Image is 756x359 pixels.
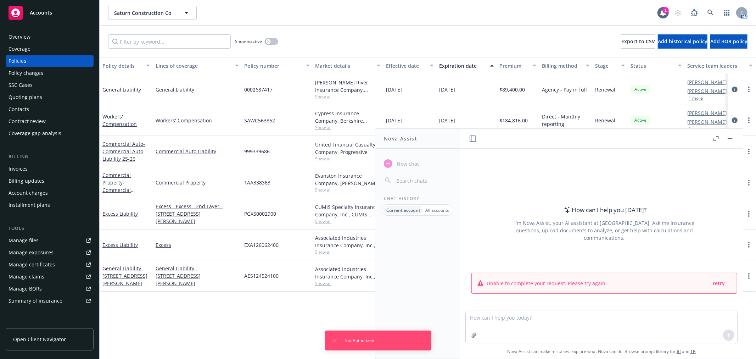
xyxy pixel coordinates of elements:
[687,78,727,86] a: [PERSON_NAME]
[9,116,46,127] div: Contract review
[6,67,94,79] a: Policy changes
[6,247,94,258] a: Manage exposures
[499,62,528,70] div: Premium
[244,241,279,249] span: EXA126062400
[6,153,94,160] div: Billing
[690,348,696,354] a: TR
[9,163,28,175] div: Invoices
[9,247,54,258] div: Manage exposures
[595,117,615,124] span: Renewal
[241,57,312,74] button: Policy number
[6,235,94,246] a: Manage files
[658,34,707,49] button: Add historical policy
[9,259,55,270] div: Manage certificates
[244,62,302,70] div: Policy number
[315,265,380,280] div: Associated Industries Insurance Company, Inc., AmTrust Financial Services, CRC Group
[671,6,685,20] a: Start snowing
[315,234,380,249] div: Associated Industries Insurance Company, Inc., AmTrust Financial Services, CRC Group
[386,117,402,124] span: [DATE]
[9,55,26,67] div: Policies
[108,34,231,49] input: Filter by keyword...
[9,67,43,79] div: Policy changes
[9,235,39,246] div: Manage files
[315,94,380,100] span: Show all
[102,179,135,201] span: - Commercial Property
[156,148,239,155] a: Commercial Auto Liability
[6,225,94,232] div: Tools
[315,218,380,224] span: Show all
[386,86,402,93] span: [DATE]
[386,62,426,70] div: Effective date
[710,34,747,49] button: Add BOR policy
[383,57,436,74] button: Effective date
[713,280,725,287] span: retry
[689,96,703,100] button: 1 more
[542,113,589,128] span: Direct - Monthly reporting
[331,336,339,345] button: Dismiss notification
[6,3,94,23] a: Accounts
[745,178,753,187] a: more
[439,86,455,93] span: [DATE]
[30,10,52,16] span: Accounts
[156,62,231,70] div: Lines of coverage
[381,157,454,170] button: New chat
[6,283,94,294] a: Manage BORs
[9,295,62,306] div: Summary of insurance
[244,210,276,217] span: PGXS0002900
[684,57,755,74] button: Service team leaders
[244,148,270,155] span: 999339686
[9,199,50,211] div: Installment plans
[9,175,44,187] div: Billing updates
[730,116,739,125] a: circleInformation
[687,6,701,20] a: Report a Bug
[497,57,539,74] button: Premium
[102,172,131,201] a: Commercial Property
[436,57,497,74] button: Expiration date
[315,141,380,156] div: United Financial Casualty Company, Progressive
[395,176,452,186] input: Search chats
[6,104,94,115] a: Contacts
[487,280,607,287] span: Unable to complete your request. Please try again.
[9,187,48,199] div: Account charges
[102,242,138,248] a: Excess Liability
[9,104,29,115] div: Contacts
[102,140,145,162] a: Commercial Auto
[6,31,94,43] a: Overview
[687,87,727,95] a: [PERSON_NAME]
[102,140,145,162] span: - Commercial Auto Liability 25-26
[6,271,94,282] a: Manage claims
[720,6,734,20] a: Switch app
[621,34,655,49] button: Export to CSV
[658,38,707,45] span: Add historical policy
[6,55,94,67] a: Policies
[315,62,373,70] div: Market details
[689,127,703,131] button: 1 more
[687,118,727,126] a: [PERSON_NAME]
[345,337,375,344] span: Not Authorized
[102,113,137,127] a: Workers' Compensation
[687,62,745,70] div: Service team leaders
[156,241,239,249] a: Excess
[315,125,380,131] span: Show all
[153,57,241,74] button: Lines of coverage
[102,86,141,93] a: General Liability
[745,116,753,125] a: more
[633,117,648,123] span: Active
[6,187,94,199] a: Account charges
[13,336,66,343] span: Open Client Navigator
[633,86,648,93] span: Active
[156,203,239,225] a: Excess - Excess - 2nd Layer - [STREET_ADDRESS][PERSON_NAME]
[6,128,94,139] a: Coverage gap analysis
[710,38,747,45] span: Add BOR policy
[542,86,587,93] span: Agency - Pay in full
[102,265,147,287] a: General Liability
[156,179,239,186] a: Commercial Property
[315,280,380,286] span: Show all
[621,38,655,45] span: Export to CSV
[244,272,279,280] span: AES124524100
[6,199,94,211] a: Installment plans
[499,117,528,124] span: $184,816.00
[9,283,42,294] div: Manage BORs
[745,241,753,249] a: more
